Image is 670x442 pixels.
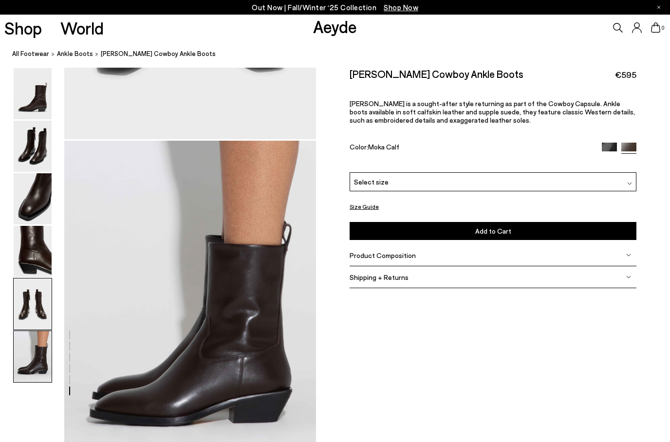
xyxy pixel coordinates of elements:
[475,227,511,235] span: Add to Cart
[313,16,357,37] a: Aeyde
[14,121,52,172] img: Luis Leather Cowboy Ankle Boots - Image 2
[368,143,399,151] span: Moka Calf
[14,68,52,119] img: Luis Leather Cowboy Ankle Boots - Image 1
[14,226,52,277] img: Luis Leather Cowboy Ankle Boots - Image 4
[350,273,409,281] span: Shipping + Returns
[252,1,418,14] p: Out Now | Fall/Winter ‘25 Collection
[12,41,670,68] nav: breadcrumb
[661,25,666,31] span: 0
[626,253,631,258] img: svg%3E
[60,19,104,37] a: World
[57,50,93,57] span: ankle boots
[4,19,42,37] a: Shop
[354,177,389,187] span: Select size
[350,201,379,213] button: Size Guide
[651,22,661,33] a: 0
[12,49,49,59] a: All Footwear
[350,251,416,259] span: Product Composition
[350,143,593,154] div: Color:
[350,68,523,80] h2: [PERSON_NAME] Cowboy Ankle Boots
[14,331,52,382] img: Luis Leather Cowboy Ankle Boots - Image 6
[57,49,93,59] a: ankle boots
[626,275,631,279] img: svg%3E
[14,278,52,330] img: Luis Leather Cowboy Ankle Boots - Image 5
[14,173,52,224] img: Luis Leather Cowboy Ankle Boots - Image 3
[350,99,636,124] p: [PERSON_NAME] is a sought-after style returning as part of the Cowboy Capsule. Ankle boots availa...
[615,69,636,81] span: €595
[101,49,216,59] span: [PERSON_NAME] Cowboy Ankle Boots
[350,222,636,240] button: Add to Cart
[384,3,418,12] span: Navigate to /collections/new-in
[627,181,632,186] img: svg%3E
